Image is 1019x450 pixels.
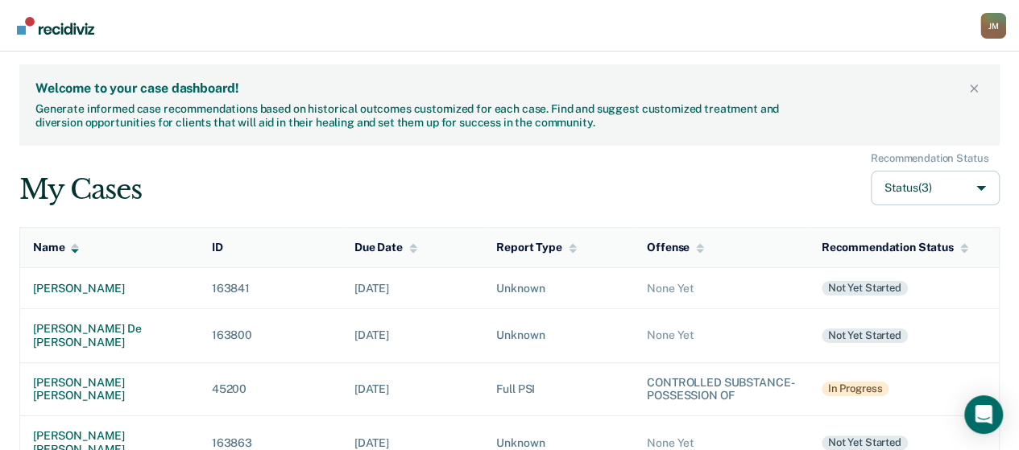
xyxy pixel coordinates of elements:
div: Recommendation Status [871,152,988,165]
div: Not yet started [822,436,908,450]
div: J M [980,13,1006,39]
div: ID [212,241,223,254]
div: [PERSON_NAME] [PERSON_NAME] [33,376,186,403]
div: [PERSON_NAME] de [PERSON_NAME] [33,322,186,349]
div: None Yet [647,436,796,450]
div: Due Date [354,241,417,254]
div: Open Intercom Messenger [964,395,1003,434]
td: Unknown [483,267,634,308]
div: Name [33,241,79,254]
div: Report Type [496,241,576,254]
td: 163841 [199,267,342,308]
td: [DATE] [342,267,483,308]
td: 45200 [199,362,342,416]
div: Not yet started [822,328,908,343]
div: None Yet [647,328,796,342]
td: Unknown [483,308,634,362]
div: Welcome to your case dashboard! [35,81,964,96]
td: [DATE] [342,308,483,362]
div: Generate informed case recommendations based on historical outcomes customized for each case. Fin... [35,102,784,130]
button: Status(3) [871,171,1000,205]
div: Not yet started [822,281,908,295]
td: Full PSI [483,362,634,416]
button: Profile dropdown button [980,13,1006,39]
div: CONTROLLED SUBSTANCE-POSSESSION OF [647,376,796,403]
div: [PERSON_NAME] [33,282,186,295]
img: Recidiviz [17,17,94,35]
div: In Progress [822,382,889,396]
div: None Yet [647,282,796,295]
div: Offense [647,241,704,254]
div: Recommendation Status [822,241,968,254]
div: My Cases [19,173,141,206]
td: [DATE] [342,362,483,416]
td: 163800 [199,308,342,362]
